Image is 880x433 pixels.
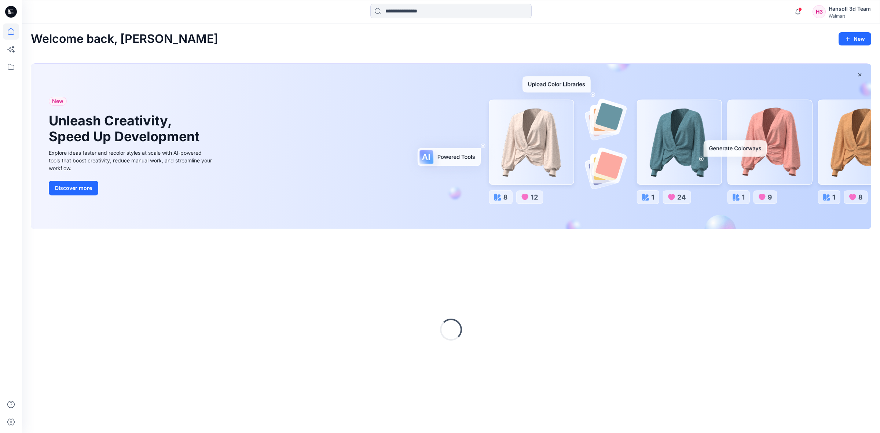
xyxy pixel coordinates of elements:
[813,5,826,18] div: H3
[52,97,63,106] span: New
[49,181,214,195] a: Discover more
[829,4,871,13] div: Hansoll 3d Team
[839,32,871,45] button: New
[49,149,214,172] div: Explore ideas faster and recolor styles at scale with AI-powered tools that boost creativity, red...
[829,13,871,19] div: Walmart
[31,32,218,46] h2: Welcome back, [PERSON_NAME]
[49,113,203,144] h1: Unleash Creativity, Speed Up Development
[49,181,98,195] button: Discover more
